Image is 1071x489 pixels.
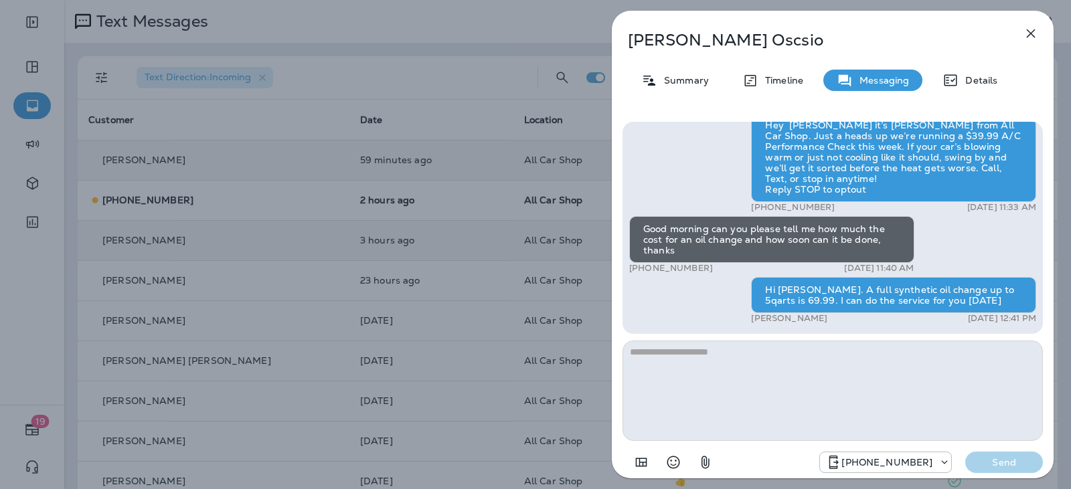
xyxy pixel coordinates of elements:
[968,313,1036,324] p: [DATE] 12:41 PM
[628,449,655,476] button: Add in a premade template
[844,263,914,274] p: [DATE] 11:40 AM
[967,202,1036,213] p: [DATE] 11:33 AM
[629,216,914,263] div: Good morning can you please tell me how much the cost for an oil change and how soon can it be do...
[841,457,932,468] p: [PHONE_NUMBER]
[657,75,709,86] p: Summary
[751,112,1036,202] div: Hey [PERSON_NAME] it’s [PERSON_NAME] from All Car Shop. Just a heads up we’re running a $39.99 A/...
[820,454,951,470] div: +1 (689) 265-4479
[758,75,803,86] p: Timeline
[751,277,1036,313] div: Hi [PERSON_NAME]. A full synthetic oil change up to 5qarts is 69.99. I can do the service for you...
[751,202,835,213] p: [PHONE_NUMBER]
[629,263,713,274] p: [PHONE_NUMBER]
[628,31,993,50] p: [PERSON_NAME] Oscsio
[959,75,997,86] p: Details
[660,449,687,476] button: Select an emoji
[751,313,827,324] p: [PERSON_NAME]
[853,75,909,86] p: Messaging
